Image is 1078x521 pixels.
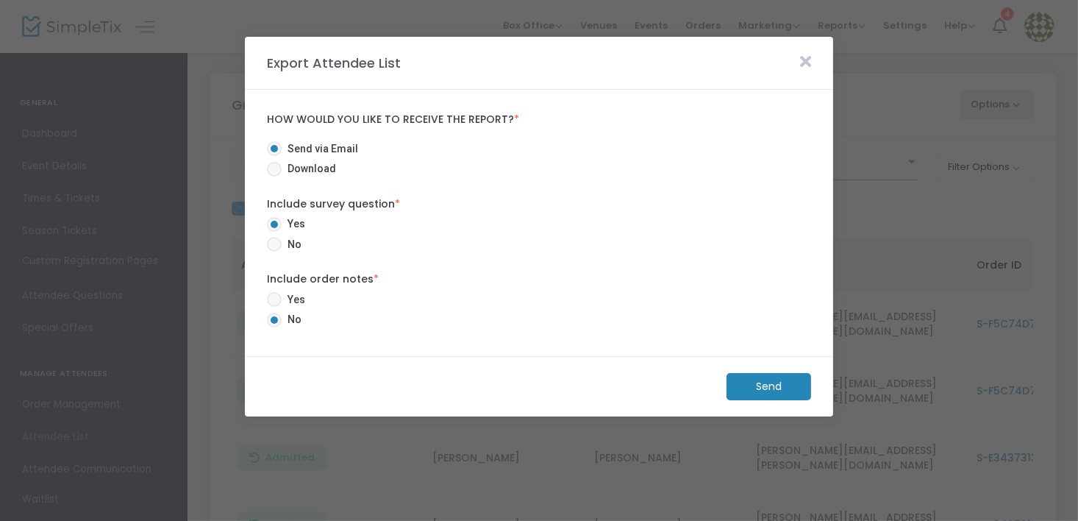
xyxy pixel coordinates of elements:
[267,113,811,127] label: How would you like to receive the report?
[282,312,301,327] span: No
[245,37,833,90] m-panel-header: Export Attendee List
[282,216,305,232] span: Yes
[282,237,301,252] span: No
[282,292,305,308] span: Yes
[267,272,811,287] label: Include order notes
[282,161,336,177] span: Download
[260,53,408,73] m-panel-title: Export Attendee List
[727,373,811,400] m-button: Send
[267,196,811,212] label: Include survey question
[282,141,358,157] span: Send via Email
